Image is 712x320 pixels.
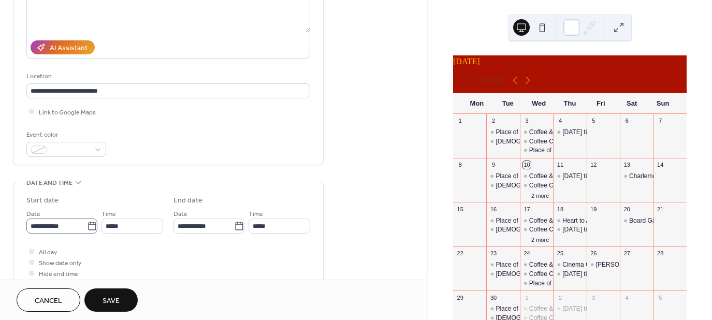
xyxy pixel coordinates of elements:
[623,294,631,301] div: 4
[489,117,497,125] div: 2
[529,137,562,146] div: Coffee Club
[489,161,497,169] div: 9
[173,195,202,206] div: End date
[31,40,95,54] button: AI Assistant
[496,172,546,181] div: Place of Welcome
[523,294,531,301] div: 1
[496,260,546,269] div: Place of Welcome
[553,128,586,137] div: Thursday time
[562,270,595,279] div: [DATE] time
[496,137,583,146] div: [DEMOGRAPHIC_DATA] Circle
[620,172,653,181] div: Charlemont Coffee Morning
[657,250,664,257] div: 28
[529,304,569,313] div: Coffee & Craft
[657,294,664,301] div: 5
[489,294,497,301] div: 30
[629,216,679,225] div: Board Game Café
[489,205,497,213] div: 16
[486,216,519,225] div: Place of Welcome
[173,209,187,220] span: Date
[520,216,553,225] div: Coffee & Craft
[489,250,497,257] div: 23
[657,161,664,169] div: 14
[17,288,80,312] button: Cancel
[590,250,598,257] div: 26
[520,279,553,288] div: Place of Welcome
[26,129,104,140] div: Event color
[553,225,586,234] div: Thursday time
[486,260,519,269] div: Place of Welcome
[520,270,553,279] div: Coffee Club
[26,209,40,220] span: Date
[629,172,705,181] div: Charlemont Coffee Morning
[529,225,562,234] div: Coffee Club
[520,137,553,146] div: Coffee Club
[496,216,546,225] div: Place of Welcome
[590,205,598,213] div: 19
[84,288,138,312] button: Save
[496,304,546,313] div: Place of Welcome
[647,93,678,114] div: Sun
[26,195,59,206] div: Start date
[620,216,653,225] div: Board Game Café
[50,43,88,54] div: AI Assistant
[486,181,519,190] div: Ladies Circle
[623,250,631,257] div: 27
[556,161,564,169] div: 11
[562,304,595,313] div: [DATE] time
[556,205,564,213] div: 18
[616,93,647,114] div: Sat
[555,93,586,114] div: Thu
[553,304,586,313] div: Thursday time
[585,93,616,114] div: Fri
[562,128,595,137] div: [DATE] time
[562,216,594,225] div: Heart to Art
[496,181,583,190] div: [DEMOGRAPHIC_DATA] Circle
[590,294,598,301] div: 3
[486,225,519,234] div: Ladies Circle
[657,117,664,125] div: 7
[529,279,579,288] div: Place of Welcome
[520,260,553,269] div: Coffee & Craft
[524,93,555,114] div: Wed
[553,216,586,225] div: Heart to Art
[590,117,598,125] div: 5
[496,270,583,279] div: [DEMOGRAPHIC_DATA] Circle
[529,172,569,181] div: Coffee & Craft
[520,181,553,190] div: Coffee Club
[529,146,579,155] div: Place of Welcome
[456,205,464,213] div: 15
[523,250,531,257] div: 24
[556,294,564,301] div: 2
[456,161,464,169] div: 8
[453,55,687,68] div: [DATE]
[520,146,553,155] div: Place of Welcome
[623,205,631,213] div: 20
[623,117,631,125] div: 6
[562,172,595,181] div: [DATE] time
[39,269,78,280] span: Hide end time
[520,128,553,137] div: Coffee & Craft
[553,270,586,279] div: Thursday time
[39,258,81,269] span: Show date only
[26,71,308,82] div: Location
[39,107,96,118] span: Link to Google Maps
[456,117,464,125] div: 1
[520,225,553,234] div: Coffee Club
[556,250,564,257] div: 25
[39,247,57,258] span: All day
[35,296,62,307] span: Cancel
[529,128,569,137] div: Coffee & Craft
[527,235,553,243] button: 2 more
[587,260,620,269] div: Wesley Ladies Circle
[529,260,569,269] div: Coffee & Craft
[562,260,598,269] div: Cinema Club
[562,225,595,234] div: [DATE] time
[523,117,531,125] div: 3
[527,191,553,199] button: 2 more
[486,270,519,279] div: Ladies Circle
[492,93,524,114] div: Tue
[529,181,562,190] div: Coffee Club
[456,294,464,301] div: 29
[249,209,263,220] span: Time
